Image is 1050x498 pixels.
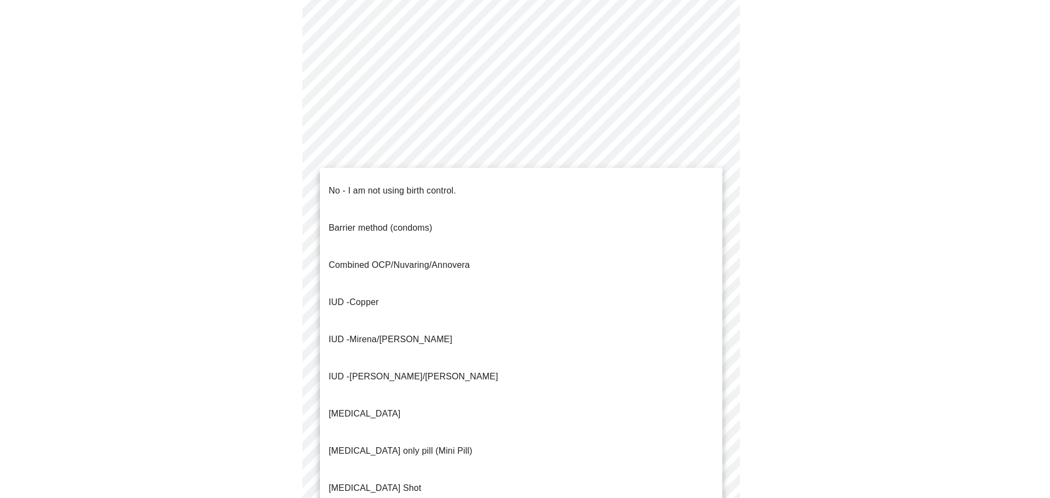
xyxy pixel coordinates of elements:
[329,296,378,309] p: Copper
[329,372,349,381] span: IUD -
[329,297,349,307] span: IUD -
[329,444,472,458] p: [MEDICAL_DATA] only pill (Mini Pill)
[329,482,421,495] p: [MEDICAL_DATA] Shot
[329,333,452,346] p: IUD -
[329,370,498,383] p: [PERSON_NAME]/[PERSON_NAME]
[329,184,456,197] p: No - I am not using birth control.
[349,335,452,344] span: Mirena/[PERSON_NAME]
[329,221,432,235] p: Barrier method (condoms)
[329,259,470,272] p: Combined OCP/Nuvaring/Annovera
[329,407,400,420] p: [MEDICAL_DATA]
